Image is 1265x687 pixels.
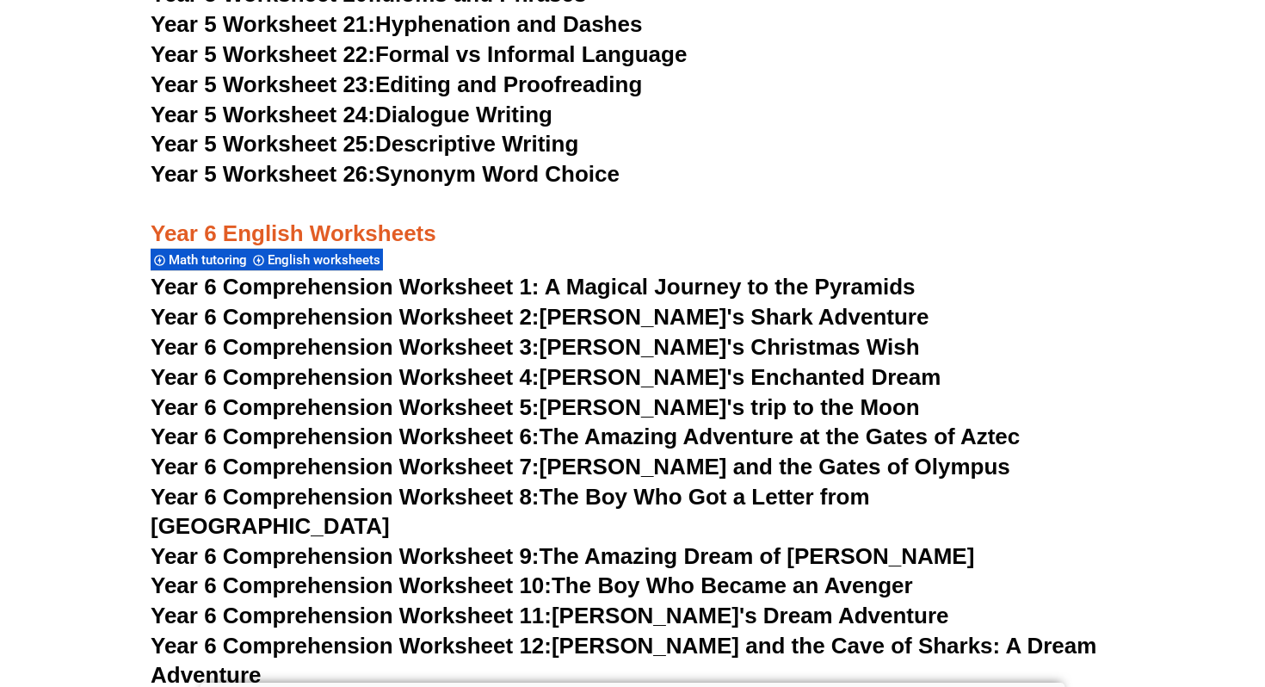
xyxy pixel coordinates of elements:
a: Year 5 Worksheet 25:Descriptive Writing [151,131,578,157]
span: Year 5 Worksheet 26: [151,161,375,187]
span: Year 6 Comprehension Worksheet 4: [151,364,540,390]
a: Year 6 Comprehension Worksheet 5:[PERSON_NAME]'s trip to the Moon [151,394,920,420]
span: Math tutoring [169,252,252,268]
a: Year 6 Comprehension Worksheet 9:The Amazing Dream of [PERSON_NAME] [151,543,974,569]
span: Year 6 Comprehension Worksheet 12: [151,633,552,659]
div: English worksheets [250,248,383,271]
a: Year 6 Comprehension Worksheet 6:The Amazing Adventure at the Gates of Aztec [151,424,1020,449]
span: Year 5 Worksheet 21: [151,11,375,37]
a: Year 5 Worksheet 21:Hyphenation and Dashes [151,11,642,37]
a: Year 6 Comprehension Worksheet 4:[PERSON_NAME]'s Enchanted Dream [151,364,941,390]
span: Year 6 Comprehension Worksheet 8: [151,484,540,510]
a: Year 6 Comprehension Worksheet 10:The Boy Who Became an Avenger [151,572,913,598]
span: Year 5 Worksheet 24: [151,102,375,127]
h3: Year 6 English Worksheets [151,190,1114,249]
span: Year 6 Comprehension Worksheet 10: [151,572,552,598]
span: Year 6 Comprehension Worksheet 2: [151,304,540,330]
a: Year 6 Comprehension Worksheet 8:The Boy Who Got a Letter from [GEOGRAPHIC_DATA] [151,484,870,539]
span: Year 6 Comprehension Worksheet 3: [151,334,540,360]
a: Year 5 Worksheet 24:Dialogue Writing [151,102,552,127]
span: Year 5 Worksheet 25: [151,131,375,157]
span: Year 5 Worksheet 22: [151,41,375,67]
a: Year 5 Worksheet 23:Editing and Proofreading [151,71,642,97]
div: Chat Widget [1179,604,1265,687]
a: Year 6 Comprehension Worksheet 7:[PERSON_NAME] and the Gates of Olympus [151,454,1010,480]
a: Year 6 Comprehension Worksheet 2:[PERSON_NAME]'s Shark Adventure [151,304,929,330]
iframe: To enrich screen reader interactions, please activate Accessibility in Grammarly extension settings [1179,604,1265,687]
span: Year 6 Comprehension Worksheet 7: [151,454,540,480]
span: English worksheets [268,252,386,268]
span: Year 6 Comprehension Worksheet 11: [151,603,552,628]
a: Year 6 Comprehension Worksheet 3:[PERSON_NAME]'s Christmas Wish [151,334,920,360]
span: Year 6 Comprehension Worksheet 9: [151,543,540,569]
span: Year 6 Comprehension Worksheet 6: [151,424,540,449]
a: Year 6 Comprehension Worksheet 11:[PERSON_NAME]'s Dream Adventure [151,603,948,628]
span: Year 6 Comprehension Worksheet 5: [151,394,540,420]
div: Math tutoring [151,248,250,271]
a: Year 5 Worksheet 26:Synonym Word Choice [151,161,620,187]
a: Year 5 Worksheet 22:Formal vs Informal Language [151,41,687,67]
a: Year 6 Comprehension Worksheet 1: A Magical Journey to the Pyramids [151,274,916,300]
span: Year 5 Worksheet 23: [151,71,375,97]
